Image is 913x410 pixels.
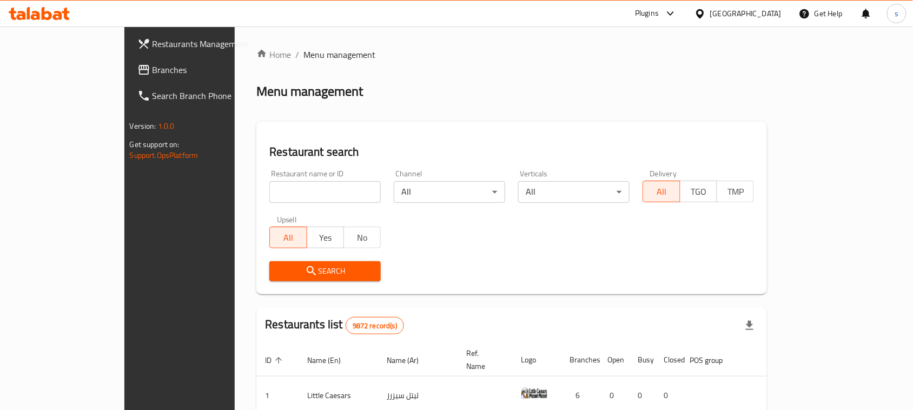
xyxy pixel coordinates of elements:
[387,354,433,367] span: Name (Ar)
[629,343,655,376] th: Busy
[312,230,340,246] span: Yes
[647,184,676,200] span: All
[278,264,372,278] span: Search
[269,144,754,160] h2: Restaurant search
[466,347,499,373] span: Ref. Name
[129,57,277,83] a: Branches
[394,181,505,203] div: All
[346,321,403,331] span: 9872 record(s)
[295,48,299,61] li: /
[655,343,681,376] th: Closed
[599,343,629,376] th: Open
[256,83,363,100] h2: Menu management
[650,170,677,177] label: Delivery
[256,48,767,61] nav: breadcrumb
[346,317,404,334] div: Total records count
[710,8,782,19] div: [GEOGRAPHIC_DATA]
[153,37,268,50] span: Restaurants Management
[158,119,175,133] span: 1.0.0
[153,89,268,102] span: Search Branch Phone
[521,380,548,407] img: Little Caesars
[343,227,381,248] button: No
[274,230,302,246] span: All
[269,261,381,281] button: Search
[348,230,376,246] span: No
[130,119,156,133] span: Version:
[277,216,297,223] label: Upsell
[685,184,713,200] span: TGO
[307,354,355,367] span: Name (En)
[690,354,737,367] span: POS group
[643,181,680,202] button: All
[635,7,659,20] div: Plugins
[269,181,381,203] input: Search for restaurant name or ID..
[307,227,344,248] button: Yes
[737,313,763,339] div: Export file
[512,343,561,376] th: Logo
[518,181,630,203] div: All
[680,181,717,202] button: TGO
[722,184,750,200] span: TMP
[130,137,180,151] span: Get support on:
[129,31,277,57] a: Restaurants Management
[303,48,375,61] span: Menu management
[130,148,199,162] a: Support.OpsPlatform
[265,316,404,334] h2: Restaurants list
[895,8,898,19] span: s
[265,354,286,367] span: ID
[153,63,268,76] span: Branches
[269,227,307,248] button: All
[717,181,754,202] button: TMP
[561,343,599,376] th: Branches
[129,83,277,109] a: Search Branch Phone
